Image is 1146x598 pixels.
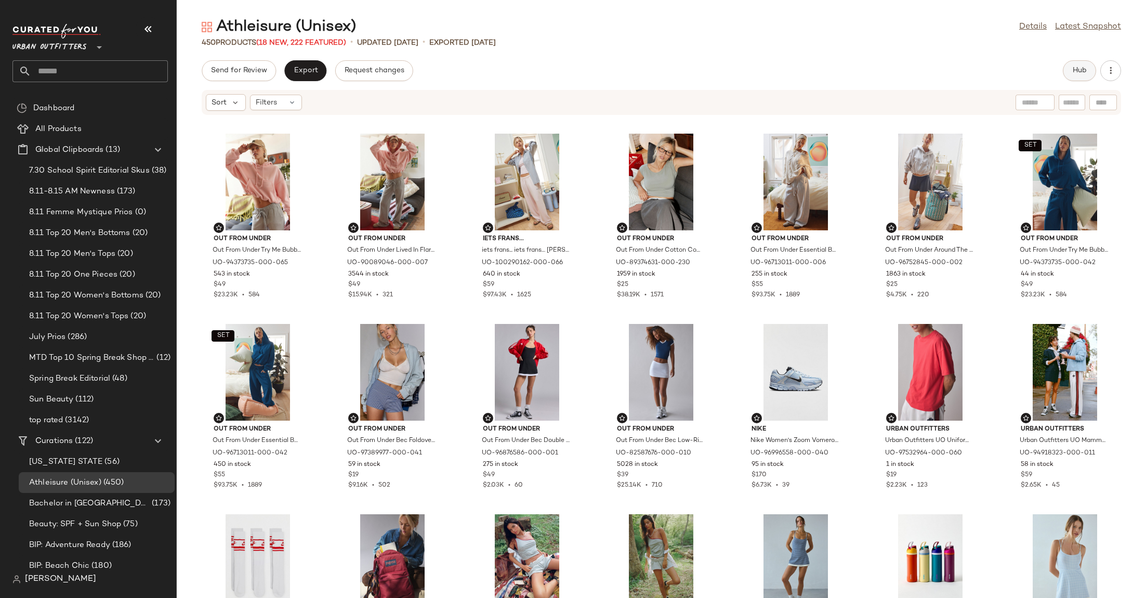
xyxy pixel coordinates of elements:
[483,270,520,279] span: 640 in stock
[743,324,848,421] img: 96996558_040_b
[89,560,112,572] span: (180)
[29,477,101,489] span: Athleisure (Unisex)
[651,292,664,298] span: 1571
[348,235,437,244] span: Out From Under
[752,471,767,480] span: $170
[752,425,840,434] span: Nike
[29,290,143,302] span: 8.11 Top 20 Women's Bottoms
[73,435,93,447] span: (122)
[213,449,287,458] span: UO-96713011-000-042
[1020,449,1095,458] span: UO-94918323-000-011
[29,227,130,239] span: 8.11 Top 20 Men's Bottoms
[350,36,353,49] span: •
[29,310,128,322] span: 8.11 Top 20 Women's Tops
[347,449,422,458] span: UO-97389977-000-041
[65,331,87,343] span: (286)
[12,575,21,583] img: svg%3e
[482,258,563,268] span: UO-100290162-000-066
[504,482,515,489] span: •
[1042,482,1052,489] span: •
[214,270,250,279] span: 543 in stock
[35,144,103,156] span: Global Clipboards
[1045,292,1056,298] span: •
[383,292,393,298] span: 321
[750,436,839,446] span: Nike Women's Zoom Vomero 5 Sneaker in Blue Tint/Platinum Tint/Metallic Platinum, Women's at Urban...
[750,258,826,268] span: UO-96713011-000-006
[617,292,640,298] span: $38.19K
[485,225,491,231] img: svg%3e
[507,292,517,298] span: •
[348,425,437,434] span: Out From Under
[782,482,789,489] span: 39
[29,248,115,260] span: 8.11 Top 20 Men's Tops
[205,324,310,421] img: 96713011_042_b
[907,482,917,489] span: •
[888,415,894,421] img: svg%3e
[212,97,227,108] span: Sort
[482,246,570,255] span: iets frans... iets frans… [PERSON_NAME] Wide Leg Jogger Pant in Pink, Women's at Urban Outfitters
[423,36,425,49] span: •
[888,225,894,231] img: svg%3e
[754,225,760,231] img: svg%3e
[29,456,102,468] span: [US_STATE] STATE
[917,482,928,489] span: 123
[886,425,974,434] span: Urban Outfitters
[1055,21,1121,33] a: Latest Snapshot
[368,482,378,489] span: •
[128,310,146,322] span: (20)
[1020,436,1108,446] span: Urban Outfitters UO Mammoth Baggy Fit Track Pant in Ivory, Men's at Urban Outfitters
[29,186,115,198] span: 8.11-8.15 AM Newness
[1021,482,1042,489] span: $2.65K
[214,292,238,298] span: $23.23K
[652,482,663,489] span: 710
[216,225,222,231] img: svg%3e
[150,165,167,177] span: (38)
[29,269,117,281] span: 8.11 Top 20 One Pieces
[483,482,504,489] span: $2.03K
[1021,235,1109,244] span: Out From Under
[886,270,926,279] span: 1863 in stock
[17,103,27,113] img: svg%3e
[293,67,318,75] span: Export
[340,324,445,421] img: 97389977_041_b
[335,60,413,81] button: Request changes
[886,482,907,489] span: $2.23K
[754,415,760,421] img: svg%3e
[214,425,302,434] span: Out From Under
[202,17,356,37] div: Athleisure (Unisex)
[348,270,389,279] span: 3544 in stock
[202,22,212,32] img: svg%3e
[29,373,110,385] span: Spring Break Editorial
[25,573,96,586] span: [PERSON_NAME]
[1052,482,1060,489] span: 45
[772,482,782,489] span: •
[743,134,848,230] img: 96713011_006_b
[348,280,360,290] span: $49
[1020,258,1096,268] span: UO-94373735-000-042
[617,471,628,480] span: $39
[616,246,704,255] span: Out From Under Cotton Compression Boatneck Cropped Tee Top in Olive, Women's at Urban Outfitters
[1012,134,1117,230] img: 94373735_042_b
[347,258,428,268] span: UO-90089046-000-007
[121,518,138,530] span: (75)
[378,482,390,489] span: 502
[340,134,445,230] img: 90089046_007_b
[517,292,531,298] span: 1625
[617,270,655,279] span: 1959 in stock
[202,37,346,48] div: Products
[202,39,216,47] span: 450
[878,134,983,230] img: 96752845_002_b
[616,258,690,268] span: UO-89374631-000-230
[29,331,65,343] span: July Prios
[483,425,571,434] span: Out From Under
[609,134,714,230] img: 89374631_230_b
[248,292,260,298] span: 584
[1021,460,1053,470] span: 58 in stock
[205,134,310,230] img: 94373735_065_b
[29,352,154,364] span: MTD Top 10 Spring Break Shop 4.1
[214,235,302,244] span: Out From Under
[1020,246,1108,255] span: Out From Under Try Me Bubble Hoodie Sweatshirt in Blue Opal, Women's at Urban Outfitters
[214,471,225,480] span: $55
[117,269,135,281] span: (20)
[101,477,124,489] span: (450)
